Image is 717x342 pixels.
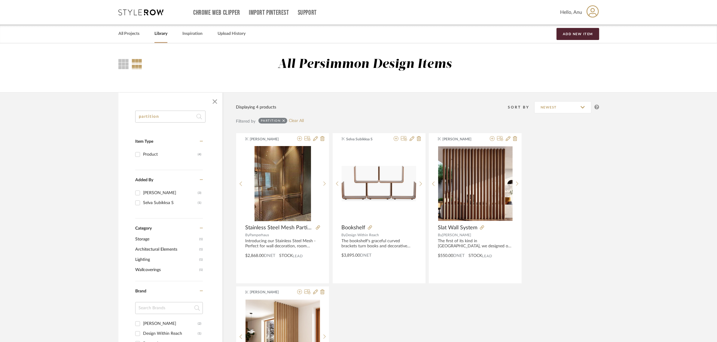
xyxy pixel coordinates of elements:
span: (1) [199,265,203,275]
span: Architectural Elements [135,244,198,255]
div: Sort By [508,104,534,110]
span: Pamperhaus [249,233,269,237]
div: Product [143,150,198,159]
span: [PERSON_NAME] [250,136,288,142]
span: Design Within Reach [346,233,379,237]
span: DNET [264,254,275,258]
div: Introducing our Stainless Steel Mesh - Perfect for wall decoration, room dividers, and beyond. Le... [245,239,320,249]
span: [PERSON_NAME] [443,136,481,142]
a: Import Pinterest [249,10,289,15]
span: DNET [360,253,372,258]
span: Hello, Anu [560,9,582,16]
div: Displaying 4 products [236,104,276,111]
span: (1) [199,234,203,244]
span: Storage [135,234,198,244]
div: (1) [198,198,201,208]
span: [PERSON_NAME] [250,289,288,295]
span: (1) [199,255,203,264]
div: (1) [198,329,201,338]
span: Item Type [135,139,153,144]
span: Selva Subikksa S [346,136,384,142]
div: partition [261,119,281,123]
div: The first of its kind in [GEOGRAPHIC_DATA], we designed our Wood Slat Room Divider to be an innov... [438,239,513,249]
div: (2) [198,319,201,328]
button: Close [209,96,221,108]
div: (3) [198,188,201,198]
span: [PERSON_NAME] [442,233,471,237]
span: STOCK [468,253,482,259]
div: Selva Subikksa S [143,198,198,208]
div: The bookshelf's graceful curved brackets turn books and decorative objects into a work of art. A ... [342,239,416,249]
span: DNET [453,254,465,258]
div: [PERSON_NAME] [143,319,198,328]
a: Inspiration [182,30,203,38]
button: Add New Item [557,28,599,40]
span: Wallcoverings [135,265,198,275]
input: Search within 4 results [135,111,206,123]
span: By [438,233,442,237]
div: Filtered by [236,118,255,125]
span: (1) [199,245,203,254]
span: Bookshelf [342,224,365,231]
a: Chrome Web Clipper [193,10,240,15]
a: Support [298,10,317,15]
span: Slat Wall System [438,224,477,231]
span: $550.00 [438,254,453,258]
span: STOCK [279,253,293,259]
a: All Projects [118,30,139,38]
span: Category [135,226,152,231]
span: Stainless Steel Mesh Partition [245,224,313,231]
span: $3,895.00 [342,253,360,258]
span: By [342,233,346,237]
span: By [245,233,249,237]
div: [PERSON_NAME] [143,188,198,198]
div: Design Within Reach [143,329,198,338]
img: Stainless Steel Mesh Partition [255,146,311,221]
img: Bookshelf [342,166,416,201]
span: $2,868.00 [245,254,264,258]
span: Added By [135,178,153,182]
div: All Persimmon Design Items [278,57,452,72]
img: Slat Wall System [438,146,513,221]
a: Upload History [218,30,246,38]
input: Search Brands [135,302,203,314]
span: Lighting [135,255,198,265]
span: Lead [482,254,492,258]
a: Clear All [289,118,304,124]
span: Brand [135,289,146,293]
div: (4) [198,150,201,159]
a: Library [154,30,167,38]
span: Lead [293,254,303,258]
